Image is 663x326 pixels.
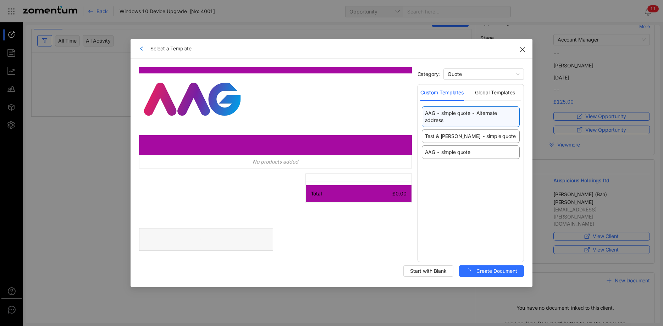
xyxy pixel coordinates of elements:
[425,149,470,156] span: AAG - simple quote
[418,71,444,77] label: Category
[150,45,524,52] span: Select a Template
[466,269,476,273] span: loading
[513,39,532,59] button: Close
[403,265,453,277] button: Start with Blank
[420,89,464,96] div: Custom Templates
[425,133,516,140] span: Test & [PERSON_NAME] - simple quote
[311,190,322,197] span: Total
[459,265,524,277] button: Create Document
[422,129,520,143] div: Test & [PERSON_NAME] - simple quote
[392,190,406,197] span: £0.00
[139,45,145,53] div: left
[448,69,519,79] span: Quote
[139,46,145,51] span: left
[253,159,298,165] em: No products added
[410,267,447,275] span: Start with Blank
[476,267,517,275] span: Create Document
[191,233,221,244] text: [[s| 0 ]]
[425,110,516,124] span: AAG - simple quote - Alternate address
[422,145,520,159] div: AAG - simple quote
[475,89,515,96] div: Global Templates
[422,106,520,127] div: AAG - simple quote - Alternate address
